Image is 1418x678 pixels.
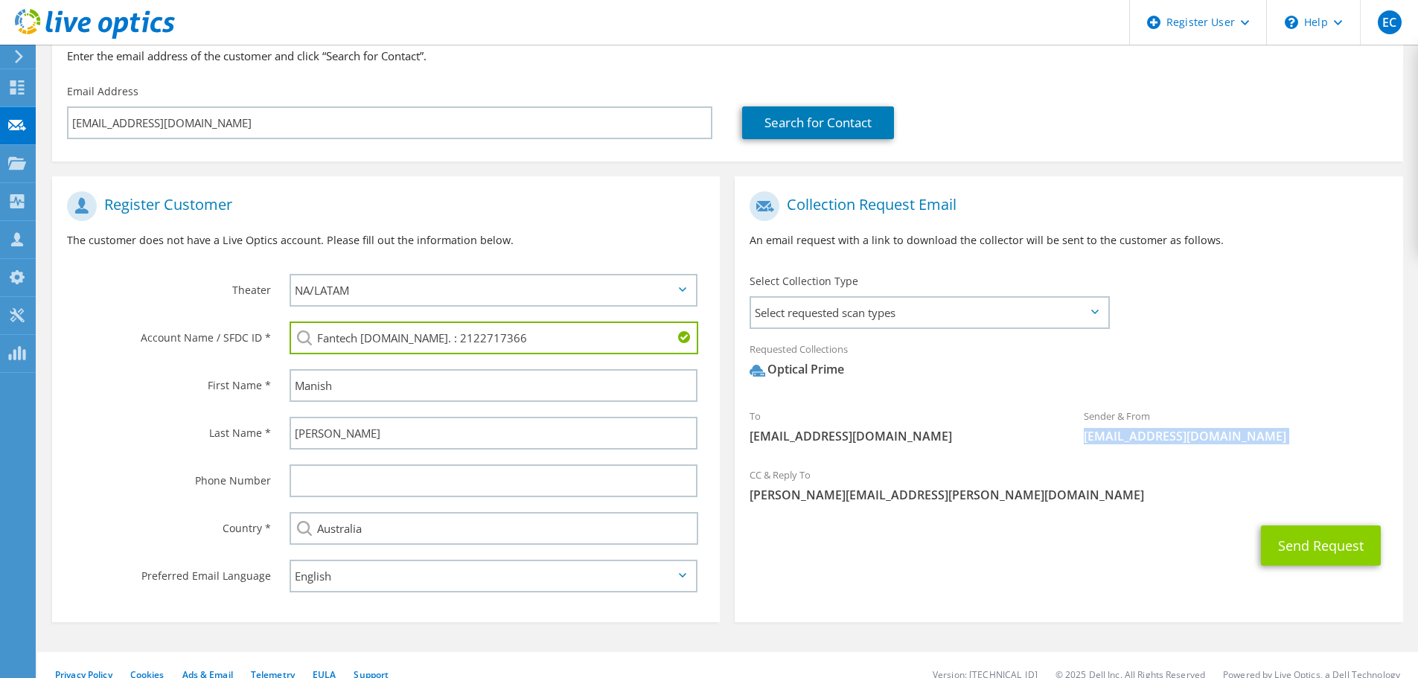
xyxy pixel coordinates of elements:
[67,369,271,393] label: First Name *
[750,232,1387,249] p: An email request with a link to download the collector will be sent to the customer as follows.
[67,48,1388,64] h3: Enter the email address of the customer and click “Search for Contact”.
[67,322,271,345] label: Account Name / SFDC ID *
[1285,16,1298,29] svg: \n
[1261,525,1381,566] button: Send Request
[1378,10,1402,34] span: EC
[735,400,1069,452] div: To
[735,459,1402,511] div: CC & Reply To
[67,191,697,221] h1: Register Customer
[67,560,271,583] label: Preferred Email Language
[67,464,271,488] label: Phone Number
[750,487,1387,503] span: [PERSON_NAME][EMAIL_ADDRESS][PERSON_NAME][DOMAIN_NAME]
[1084,428,1388,444] span: [EMAIL_ADDRESS][DOMAIN_NAME]
[750,428,1054,444] span: [EMAIL_ADDRESS][DOMAIN_NAME]
[67,232,705,249] p: The customer does not have a Live Optics account. Please fill out the information below.
[1069,400,1403,452] div: Sender & From
[750,361,844,378] div: Optical Prime
[735,333,1402,393] div: Requested Collections
[750,191,1380,221] h1: Collection Request Email
[67,84,138,99] label: Email Address
[67,274,271,298] label: Theater
[742,106,894,139] a: Search for Contact
[750,274,858,289] label: Select Collection Type
[67,512,271,536] label: Country *
[751,298,1108,327] span: Select requested scan types
[67,417,271,441] label: Last Name *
